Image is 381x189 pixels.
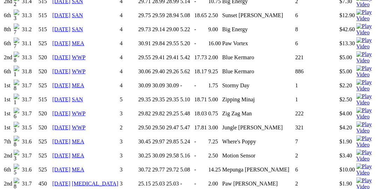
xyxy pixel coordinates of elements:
[339,65,355,78] td: $5.00
[194,79,207,92] td: -
[166,65,179,78] td: 29.26
[356,149,377,162] img: Play Video
[138,163,151,176] td: 30.72
[152,9,165,22] td: 29.59
[194,51,207,64] td: 17.73
[222,51,295,64] td: Blue Kermaro
[119,23,137,36] td: 4
[14,38,20,49] img: 7
[38,107,51,120] td: 520
[4,23,13,36] td: 8th
[119,9,137,22] td: 4
[180,135,193,148] td: 5.24
[356,86,377,92] a: Watch Replay on Watchdog
[4,121,13,134] td: 1st
[339,163,355,176] td: $10.00
[119,51,137,64] td: 4
[194,121,207,134] td: 17.81
[14,136,20,148] img: 8
[208,107,221,120] td: 0.75
[4,149,13,162] td: 2nd
[356,58,377,63] a: View replay
[21,37,37,50] td: 31.1
[356,100,377,106] a: Watch Replay on Watchdog
[339,121,355,134] td: $4.20
[222,79,295,92] td: Stormy Day
[21,107,37,120] td: 31.7
[194,135,207,148] td: -
[208,135,221,148] td: 7.25
[166,79,179,92] td: 30.09
[72,68,85,74] a: WWP
[119,107,137,120] td: 3
[38,37,51,50] td: 525
[4,163,13,176] td: 6th
[72,167,84,173] a: MEA
[180,93,193,106] td: 5.10
[21,65,37,78] td: 31.8
[119,163,137,176] td: 3
[4,107,13,120] td: 1st
[138,37,151,50] td: 30.91
[356,128,377,134] a: View replay
[38,121,51,134] td: 520
[166,37,179,50] td: 29.55
[222,37,295,50] td: Paw Vortex
[356,107,377,120] img: Play Video
[166,121,179,134] td: 29.47
[4,79,13,92] td: 1st
[222,135,295,148] td: Where's Poppy
[119,79,137,92] td: 4
[356,65,377,78] img: Play Video
[356,156,377,162] a: Watch Replay on Watchdog
[295,9,307,22] td: 6
[72,96,83,102] a: SAN
[4,37,13,50] td: 6th
[53,40,71,46] a: [DATE]
[295,135,307,148] td: 7
[208,163,221,176] td: 14.25
[38,135,51,148] td: 525
[21,9,37,22] td: 31.3
[4,93,13,106] td: 1st
[194,93,207,106] td: 18.71
[72,153,84,158] a: MEA
[208,121,221,134] td: 3.00
[152,121,165,134] td: 29.50
[14,94,20,106] img: 1
[138,51,151,64] td: 29.55
[356,29,377,35] a: Watch Replay on Watchdog
[356,79,377,92] img: Play Video
[53,153,71,158] a: [DATE]
[72,181,118,187] a: [MEDICAL_DATA]
[53,167,71,173] a: [DATE]
[356,51,377,64] img: Play Video
[295,65,307,78] td: 886
[21,149,37,162] td: 31.7
[38,51,51,64] td: 520
[208,93,221,106] td: 5.00
[166,51,179,64] td: 29.41
[194,163,207,176] td: -
[72,124,85,130] a: WWP
[53,110,71,116] a: [DATE]
[53,12,71,18] a: [DATE]
[295,149,307,162] td: 2
[208,65,221,78] td: 9.25
[138,121,151,134] td: 29.50
[21,121,37,134] td: 31.5
[152,65,165,78] td: 29.40
[208,37,221,50] td: 16.00
[152,135,165,148] td: 29.97
[152,37,165,50] td: 29.84
[222,23,295,36] td: Big Energy
[295,107,307,120] td: 222
[14,80,20,92] img: 8
[119,65,137,78] td: 4
[194,65,207,78] td: 18.17
[180,121,193,134] td: 5.47
[14,66,20,77] img: 1
[21,23,37,36] td: 31.2
[180,107,193,120] td: 5.48
[222,121,295,134] td: Jungle [PERSON_NAME]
